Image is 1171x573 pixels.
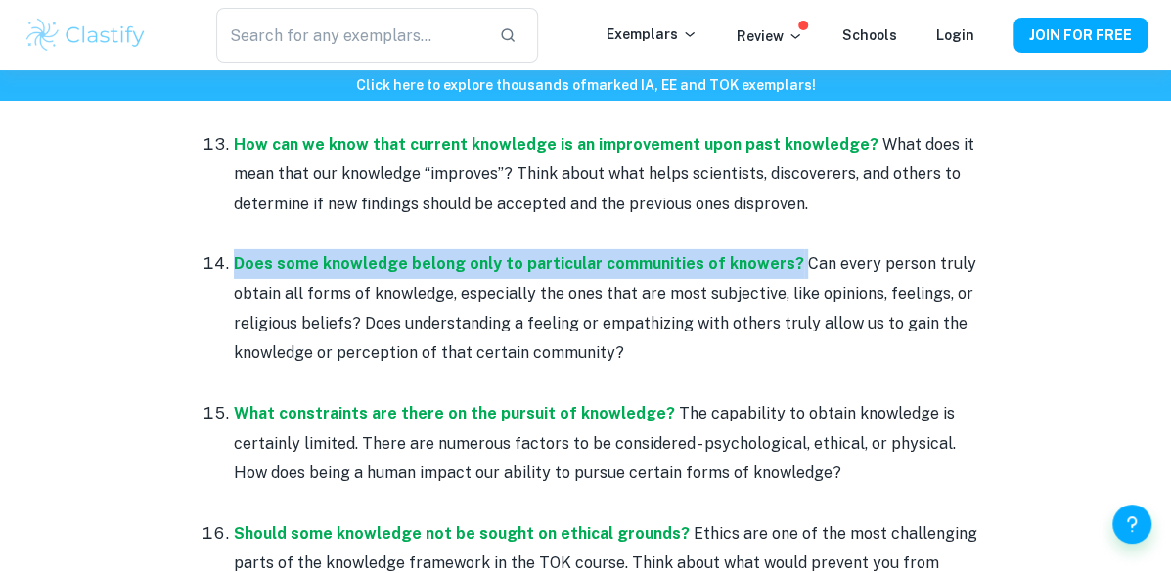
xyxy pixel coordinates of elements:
p: What does it mean that our knowledge “improves”? Think about what helps scientists, discoverers, ... [234,130,977,219]
a: Schools [842,27,897,43]
h6: Click here to explore thousands of marked IA, EE and TOK exemplars ! [4,74,1167,96]
button: Help and Feedback [1112,505,1151,544]
input: Search for any exemplars... [216,8,482,63]
a: Should some knowledge not be sought on ethical grounds? [234,524,690,543]
a: Does some knowledge belong only to particular communities of knowers? [234,254,804,273]
a: Login [936,27,974,43]
a: How can we know that current knowledge is an improvement upon past knowledge? [234,135,878,154]
a: What constraints are there on the pursuit of knowledge? [234,404,675,422]
p: Can every person truly obtain all forms of knowledge, especially the ones that are most subjectiv... [234,249,977,369]
p: Exemplars [607,23,698,45]
img: Clastify logo [23,16,148,55]
p: Review [737,25,803,47]
p: The capability to obtain knowledge is certainly limited. There are numerous factors to be conside... [234,399,977,488]
button: JOIN FOR FREE [1013,18,1148,53]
